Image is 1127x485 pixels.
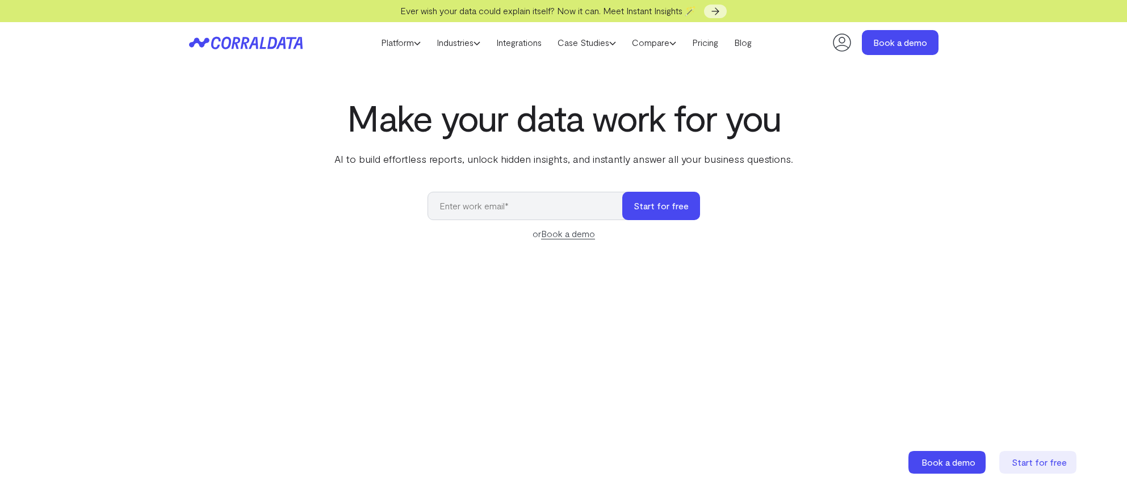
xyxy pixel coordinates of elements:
p: AI to build effortless reports, unlock hidden insights, and instantly answer all your business qu... [332,151,795,166]
a: Book a demo [908,451,988,474]
a: Platform [373,34,429,51]
a: Blog [726,34,760,51]
h1: Make your data work for you [332,97,795,138]
span: Book a demo [921,457,975,467]
a: Book a demo [862,30,939,55]
a: Case Studies [550,34,624,51]
a: Compare [624,34,684,51]
a: Book a demo [541,228,595,239]
div: or [428,227,700,241]
button: Start for free [622,192,700,220]
span: Start for free [1012,457,1067,467]
a: Pricing [684,34,726,51]
input: Enter work email* [428,192,634,220]
span: Ever wish your data could explain itself? Now it can. Meet Instant Insights 🪄 [400,5,696,16]
a: Integrations [488,34,550,51]
a: Start for free [999,451,1079,474]
a: Industries [429,34,488,51]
